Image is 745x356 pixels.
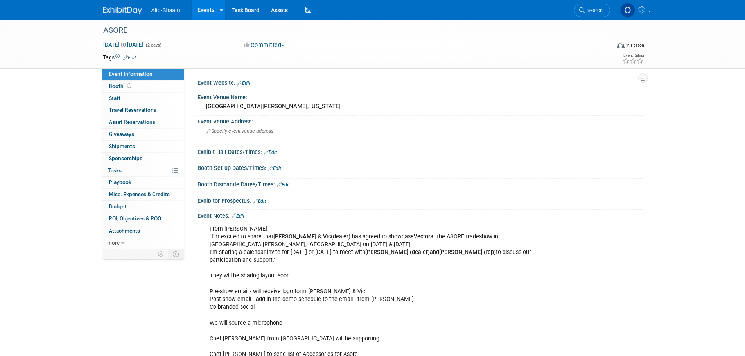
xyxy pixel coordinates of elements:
[237,81,250,86] a: Edit
[365,249,430,256] b: [PERSON_NAME] (dealer)
[203,100,637,113] div: [GEOGRAPHIC_DATA][PERSON_NAME], [US_STATE]
[102,189,184,200] a: Misc. Expenses & Credits
[109,107,156,113] span: Travel Reservations
[109,131,134,137] span: Giveaways
[102,81,184,92] a: Booth
[102,68,184,80] a: Event Information
[241,41,287,49] button: Committed
[197,77,643,87] div: Event Website:
[626,42,644,48] div: In-Person
[232,213,244,219] a: Edit
[102,165,184,177] a: Tasks
[102,201,184,213] a: Budget
[585,7,603,13] span: Search
[197,116,643,125] div: Event Venue Address:
[107,240,120,246] span: more
[109,71,153,77] span: Event Information
[414,233,430,240] b: Vector
[439,249,496,256] b: [PERSON_NAME] (rep)
[109,95,120,101] span: Staff
[109,215,161,222] span: ROI, Objectives & ROO
[109,83,133,89] span: Booth
[109,155,142,161] span: Sponsorships
[109,143,135,149] span: Shipments
[103,41,144,48] span: [DATE] [DATE]
[102,116,184,128] a: Asset Reservations
[273,233,331,240] b: [PERSON_NAME] & Vic
[120,41,127,48] span: to
[197,162,643,172] div: Booth Set-up Dates/Times:
[264,150,277,155] a: Edit
[108,167,122,174] span: Tasks
[109,191,170,197] span: Misc. Expenses & Credits
[206,128,273,134] span: Specify event venue address
[102,237,184,249] a: more
[154,249,168,259] td: Personalize Event Tab Strip
[102,129,184,140] a: Giveaways
[197,146,643,156] div: Exhibit Hall Dates/Times:
[151,7,180,13] span: Alto-Shaam
[145,43,162,48] span: (2 days)
[620,3,635,18] img: Olivia Strasser
[103,7,142,14] img: ExhibitDay
[109,227,140,234] span: Attachments
[102,153,184,165] a: Sponsorships
[623,54,644,57] div: Event Rating
[102,141,184,152] a: Shipments
[564,41,644,52] div: Event Format
[123,55,136,61] a: Edit
[102,225,184,237] a: Attachments
[277,182,290,188] a: Edit
[617,42,625,48] img: Format-Inperson.png
[126,83,133,89] span: Booth not reserved yet
[253,199,266,204] a: Edit
[109,203,126,209] span: Budget
[574,4,610,17] a: Search
[197,195,643,205] div: Exhibitor Prospectus:
[102,93,184,104] a: Staff
[197,91,643,101] div: Event Venue Name:
[102,213,184,225] a: ROI, Objectives & ROO
[102,177,184,188] a: Playbook
[109,119,155,125] span: Asset Reservations
[268,166,281,171] a: Edit
[197,179,643,189] div: Booth Dismantle Dates/Times:
[168,249,184,259] td: Toggle Event Tabs
[109,179,131,185] span: Playbook
[197,210,643,220] div: Event Notes:
[102,104,184,116] a: Travel Reservations
[101,23,598,38] div: ASORE
[103,54,136,61] td: Tags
